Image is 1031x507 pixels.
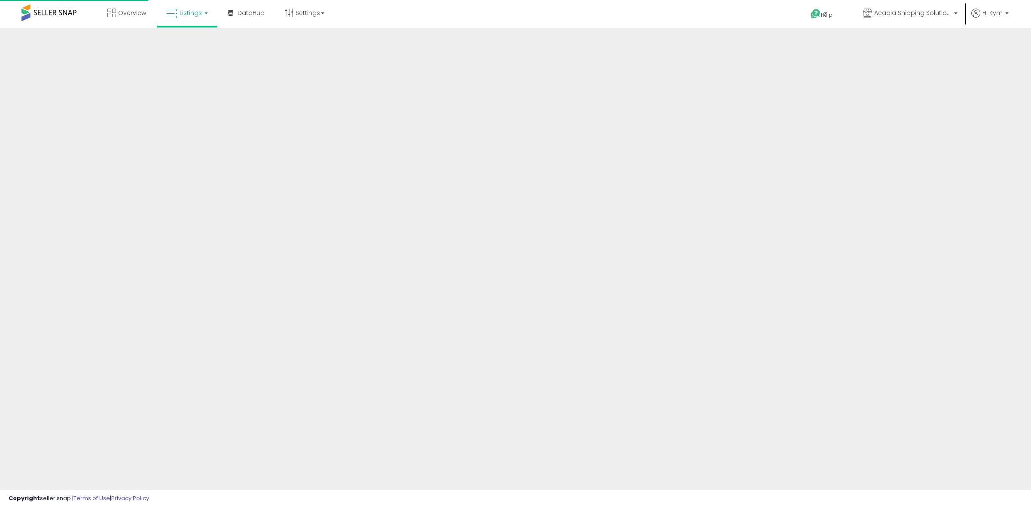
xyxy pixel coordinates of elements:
[238,9,265,17] span: DataHub
[874,9,952,17] span: Acadia Shipping Solutions
[810,9,821,19] i: Get Help
[180,9,202,17] span: Listings
[982,9,1003,17] span: Hi Kym
[821,11,833,18] span: Help
[118,9,146,17] span: Overview
[971,9,1009,28] a: Hi Kym
[804,2,849,28] a: Help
